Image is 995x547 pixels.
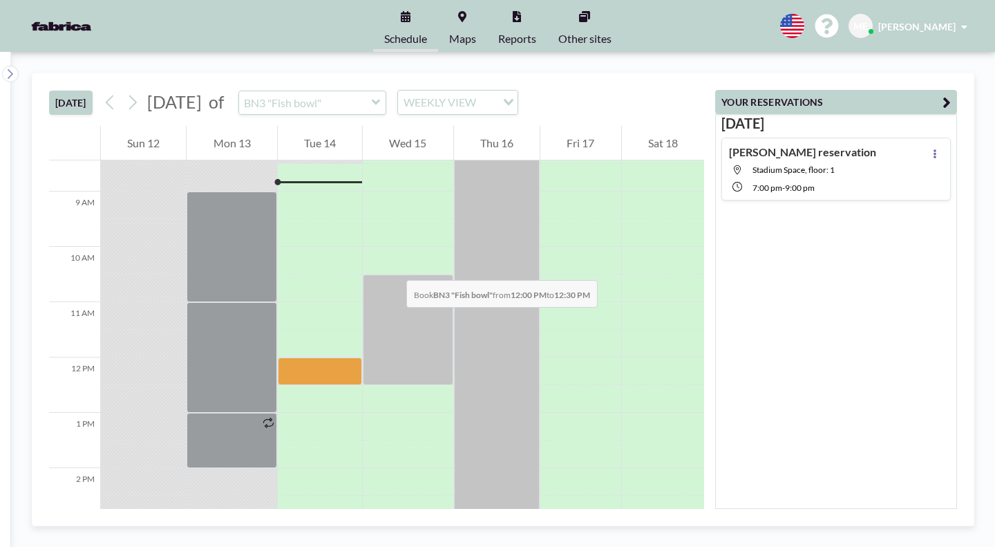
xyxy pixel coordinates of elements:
span: [PERSON_NAME] [878,21,956,33]
input: BN3 "Fish bowl" [239,91,372,114]
span: of [209,91,224,113]
b: 12:00 PM [511,290,547,300]
h4: [PERSON_NAME] reservation [729,145,876,159]
b: 12:30 PM [554,290,590,300]
img: organization-logo [22,12,101,40]
div: 9 AM [49,192,100,247]
span: Reports [498,33,536,44]
div: Sat 18 [622,126,704,160]
span: Stadium Space, floor: 1 [752,165,835,175]
span: Other sites [558,33,612,44]
span: - [782,183,785,193]
h3: [DATE] [721,115,951,132]
div: Sun 12 [101,126,186,160]
span: 7:00 PM [752,183,782,193]
span: Schedule [384,33,427,44]
div: Thu 16 [454,126,540,160]
div: Wed 15 [363,126,453,160]
div: 2 PM [49,468,100,523]
div: 11 AM [49,302,100,358]
button: [DATE] [49,91,93,115]
span: Book from to [406,280,598,308]
span: 9:00 PM [785,183,815,193]
b: BN3 "Fish bowl" [433,290,493,300]
div: Mon 13 [187,126,276,160]
input: Search for option [480,93,495,111]
span: ME [853,20,868,33]
span: Maps [449,33,476,44]
div: Tue 14 [278,126,362,160]
div: 12 PM [49,358,100,413]
div: 10 AM [49,247,100,302]
div: Search for option [398,91,518,114]
div: 8 AM [49,136,100,192]
div: Fri 17 [540,126,620,160]
div: 1 PM [49,413,100,468]
span: [DATE] [147,91,202,112]
span: WEEKLY VIEW [401,93,479,111]
button: YOUR RESERVATIONS [715,90,957,114]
